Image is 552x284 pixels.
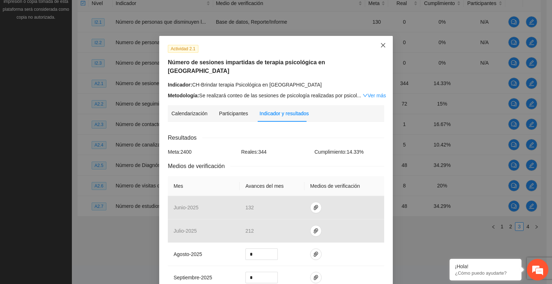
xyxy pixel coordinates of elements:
[174,205,198,210] span: junio - 2025
[310,202,322,213] button: paper-clip
[245,205,254,210] span: 132
[240,176,304,196] th: Avances del mes
[168,45,198,53] span: Actividad 2.1
[380,42,386,48] span: close
[174,275,212,280] span: septiembre - 2025
[4,196,137,221] textarea: Escriba su mensaje y pulse “Intro”
[168,93,199,98] strong: Metodología:
[168,176,240,196] th: Mes
[166,148,239,156] div: Meta: 2400
[455,270,516,276] p: ¿Cómo puedo ayudarte?
[241,149,267,155] span: Reales: 344
[259,110,309,117] div: Indicador y resultados
[310,205,321,210] span: paper-clip
[313,148,386,156] div: Cumplimiento: 14.33 %
[168,133,202,142] span: Resultados
[310,228,321,234] span: paper-clip
[310,251,321,257] span: paper-clip
[310,225,322,237] button: paper-clip
[42,96,99,168] span: Estamos en línea.
[363,93,386,98] a: Expand
[357,93,361,98] span: ...
[168,81,384,89] div: CH-Brindar terapia Psicológica en [GEOGRAPHIC_DATA]
[118,4,135,21] div: Minimizar ventana de chat en vivo
[219,110,248,117] div: Participantes
[168,92,384,99] div: Se realizará conteo de las sesiones de psicología realizadas por psicol
[174,251,202,257] span: agosto - 2025
[310,275,321,280] span: paper-clip
[363,93,368,98] span: down
[171,110,207,117] div: Calendarización
[168,162,230,171] span: Medios de verificación
[174,228,197,234] span: julio - 2025
[245,228,254,234] span: 212
[373,36,393,55] button: Close
[168,82,192,88] strong: Indicador:
[168,58,384,75] h5: Número de sesiones impartidas de terapia psicológica en [GEOGRAPHIC_DATA]
[37,37,121,46] div: Chatee con nosotros ahora
[310,272,322,283] button: paper-clip
[455,264,516,269] div: ¡Hola!
[310,248,322,260] button: paper-clip
[304,176,384,196] th: Medios de verificación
